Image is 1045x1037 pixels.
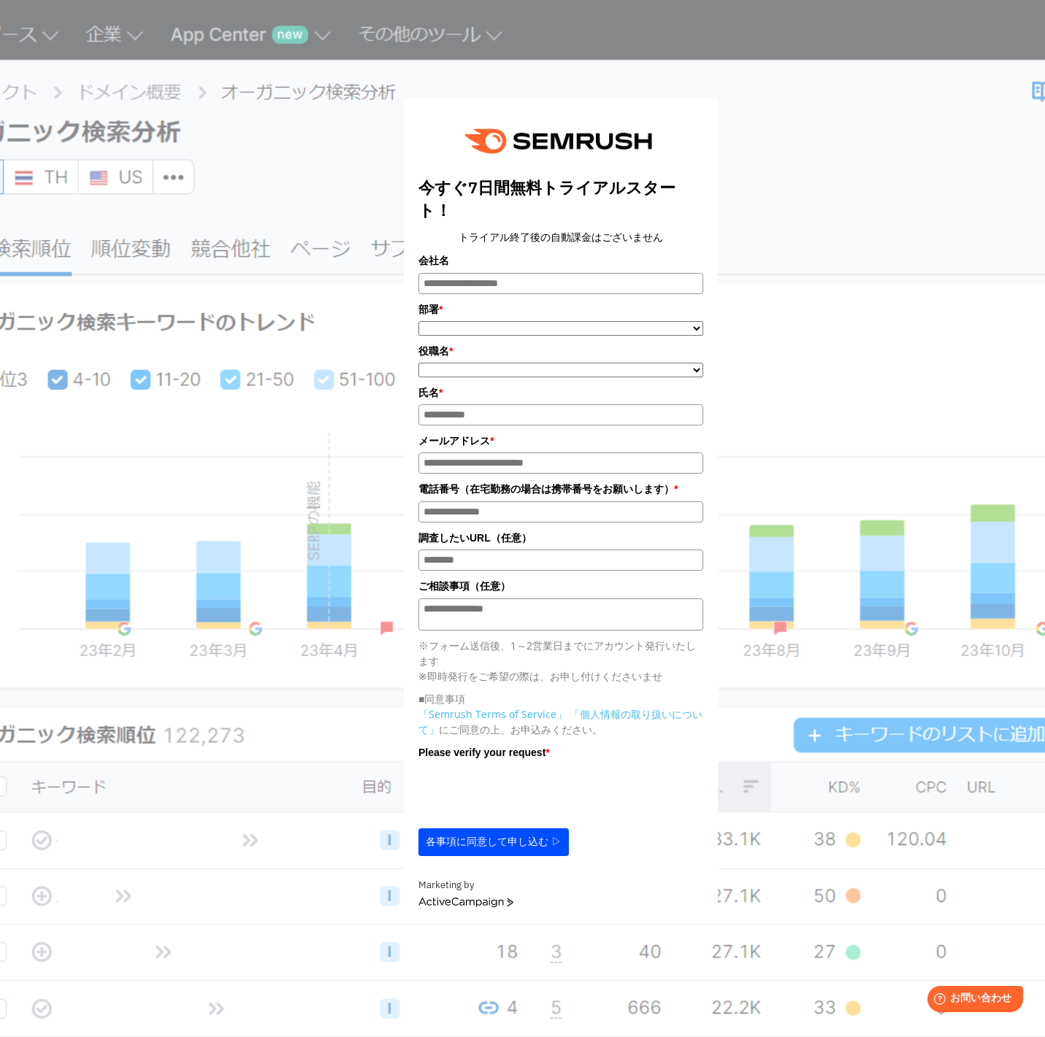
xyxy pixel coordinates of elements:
label: Please verify your request [418,744,703,760]
a: 「Semrush Terms of Service」 [418,707,567,721]
label: 会社名 [418,252,703,269]
label: 部署 [418,301,703,317]
title: 今すぐ7日間無料トライアルスタート！ [418,177,703,222]
div: Marketing by [418,878,703,893]
label: 役職名 [418,343,703,359]
label: 氏名 [418,385,703,401]
p: にご同意の上、お申込みください。 [418,706,703,737]
label: メールアドレス [418,433,703,449]
label: ご相談事項（任意） [418,578,703,594]
label: 調査したいURL（任意） [418,530,703,546]
p: ■同意事項 [418,691,703,706]
button: 各事項に同意して申し込む ▷ [418,828,569,856]
a: 「個人情報の取り扱いについて」 [418,707,703,736]
iframe: Help widget launcher [915,980,1029,1021]
p: ※フォーム送信後、1～2営業日までにアカウント発行いたします ※即時発行をご希望の際は、お申し付けくださいませ [418,638,703,684]
center: トライアル終了後の自動課金はございません [418,229,703,245]
img: e6a379fe-ca9f-484e-8561-e79cf3a04b3f.png [454,113,667,169]
iframe: reCAPTCHA [418,764,640,821]
label: 電話番号（在宅勤務の場合は携帯番号をお願いします） [418,481,703,497]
